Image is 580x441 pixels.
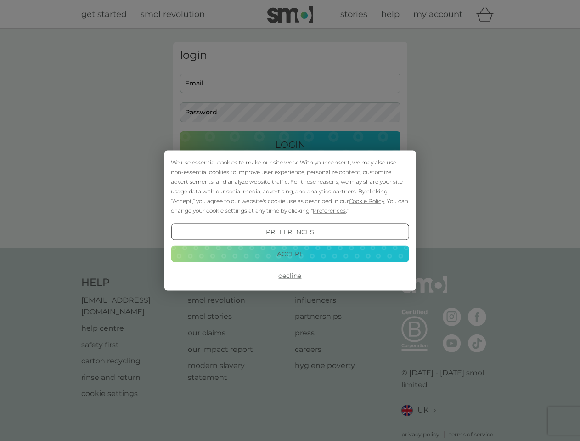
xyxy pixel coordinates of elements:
[313,207,346,214] span: Preferences
[349,198,384,204] span: Cookie Policy
[171,158,409,215] div: We use essential cookies to make our site work. With your consent, we may also use non-essential ...
[171,267,409,284] button: Decline
[171,245,409,262] button: Accept
[171,224,409,240] button: Preferences
[164,151,416,291] div: Cookie Consent Prompt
